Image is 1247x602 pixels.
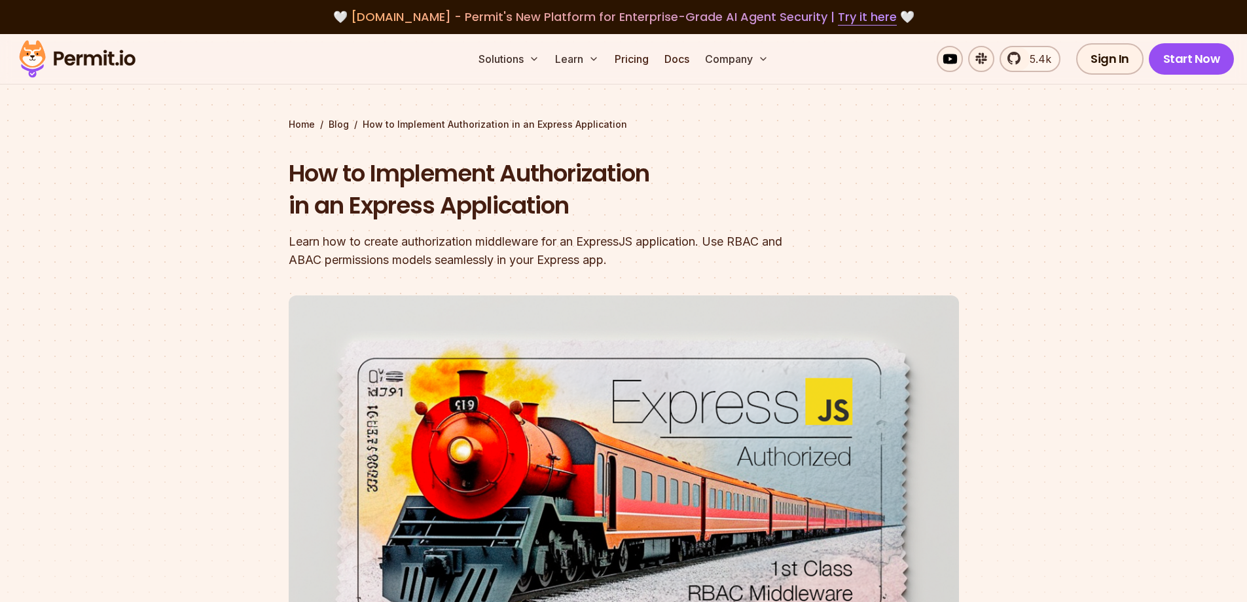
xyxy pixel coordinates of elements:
[1076,43,1144,75] a: Sign In
[838,9,897,26] a: Try it here
[700,46,774,72] button: Company
[659,46,695,72] a: Docs
[351,9,897,25] span: [DOMAIN_NAME] - Permit's New Platform for Enterprise-Grade AI Agent Security |
[289,157,791,222] h1: How to Implement Authorization in an Express Application
[289,118,959,131] div: / /
[609,46,654,72] a: Pricing
[13,37,141,81] img: Permit logo
[1149,43,1235,75] a: Start Now
[550,46,604,72] button: Learn
[31,8,1216,26] div: 🤍 🤍
[473,46,545,72] button: Solutions
[1000,46,1060,72] a: 5.4k
[329,118,349,131] a: Blog
[1022,51,1051,67] span: 5.4k
[289,118,315,131] a: Home
[289,233,791,269] div: Learn how to create authorization middleware for an ExpressJS application. Use RBAC and ABAC perm...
